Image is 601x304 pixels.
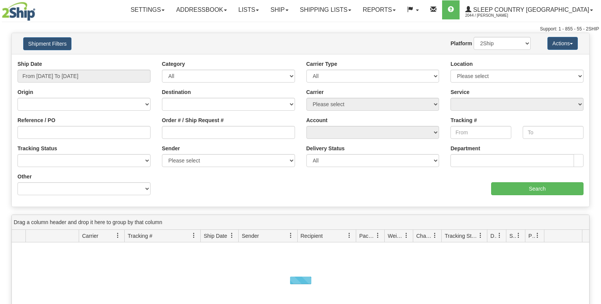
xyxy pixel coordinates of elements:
[128,232,152,240] span: Tracking #
[512,229,525,242] a: Shipment Issues filter column settings
[306,60,337,68] label: Carrier Type
[17,173,32,180] label: Other
[388,232,404,240] span: Weight
[294,0,357,19] a: Shipping lists
[2,26,599,32] div: Support: 1 - 855 - 55 - 2SHIP
[162,60,185,68] label: Category
[450,145,480,152] label: Department
[450,60,473,68] label: Location
[491,182,584,195] input: Search
[465,12,522,19] span: 2044 / [PERSON_NAME]
[450,126,511,139] input: From
[523,126,584,139] input: To
[233,0,265,19] a: Lists
[306,88,324,96] label: Carrier
[306,116,328,124] label: Account
[162,88,191,96] label: Destination
[547,37,578,50] button: Actions
[12,215,589,230] div: grid grouping header
[450,88,469,96] label: Service
[509,232,516,240] span: Shipment Issues
[531,229,544,242] a: Pickup Status filter column settings
[242,232,259,240] span: Sender
[17,60,42,68] label: Ship Date
[471,6,589,13] span: Sleep Country [GEOGRAPHIC_DATA]
[490,232,497,240] span: Delivery Status
[17,145,57,152] label: Tracking Status
[204,232,227,240] span: Ship Date
[2,2,35,21] img: logo2044.jpg
[460,0,599,19] a: Sleep Country [GEOGRAPHIC_DATA] 2044 / [PERSON_NAME]
[306,145,345,152] label: Delivery Status
[187,229,200,242] a: Tracking # filter column settings
[23,37,71,50] button: Shipment Filters
[416,232,432,240] span: Charge
[170,0,233,19] a: Addressbook
[17,88,33,96] label: Origin
[400,229,413,242] a: Weight filter column settings
[17,116,56,124] label: Reference / PO
[371,229,384,242] a: Packages filter column settings
[301,232,323,240] span: Recipient
[162,145,180,152] label: Sender
[225,229,238,242] a: Ship Date filter column settings
[450,116,477,124] label: Tracking #
[357,0,401,19] a: Reports
[82,232,98,240] span: Carrier
[474,229,487,242] a: Tracking Status filter column settings
[265,0,294,19] a: Ship
[445,232,478,240] span: Tracking Status
[284,229,297,242] a: Sender filter column settings
[584,113,600,191] iframe: chat widget
[493,229,506,242] a: Delivery Status filter column settings
[343,229,356,242] a: Recipient filter column settings
[359,232,375,240] span: Packages
[111,229,124,242] a: Carrier filter column settings
[162,116,224,124] label: Order # / Ship Request #
[428,229,441,242] a: Charge filter column settings
[125,0,170,19] a: Settings
[450,40,472,47] label: Platform
[528,232,535,240] span: Pickup Status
